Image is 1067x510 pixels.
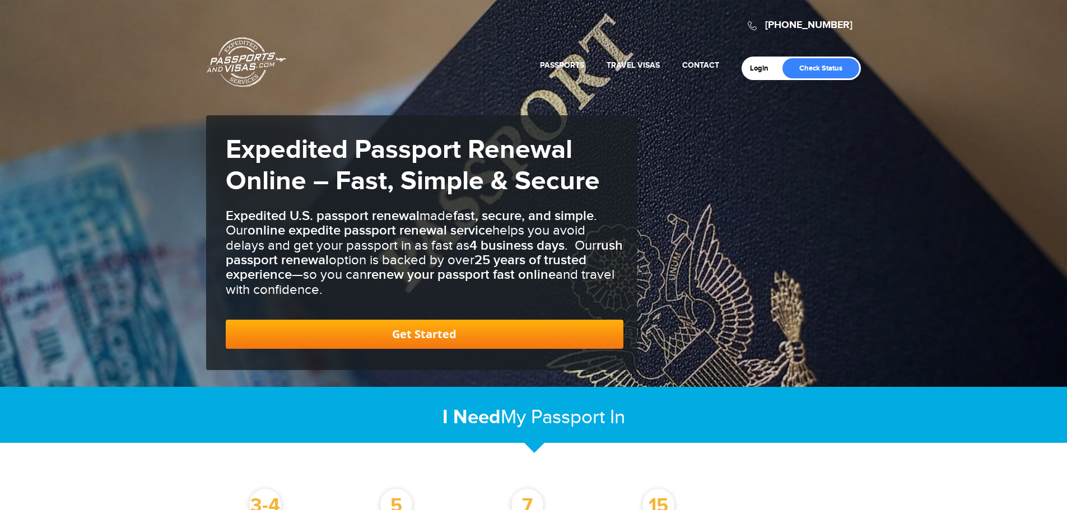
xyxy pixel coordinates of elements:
a: Passports & [DOMAIN_NAME] [207,37,286,87]
b: renew your passport fast online [367,266,556,283]
strong: I Need [442,405,501,429]
a: Contact [682,60,719,70]
strong: Expedited Passport Renewal Online – Fast, Simple & Secure [226,134,600,198]
b: fast, secure, and simple [453,208,594,224]
b: 4 business days [469,237,565,254]
a: Passports [540,60,584,70]
b: online expedite passport renewal service [248,222,492,238]
a: Login [750,64,776,73]
b: rush passport renewal [226,237,623,268]
a: Get Started [226,320,623,349]
span: Passport In [531,406,625,429]
b: 25 years of trusted experience [226,252,586,283]
a: [PHONE_NUMBER] [765,19,852,31]
h3: made . Our helps you avoid delays and get your passport in as fast as . Our option is backed by o... [226,209,623,297]
h2: My [206,405,861,429]
a: Check Status [782,58,859,78]
a: Travel Visas [607,60,660,70]
b: Expedited U.S. passport renewal [226,208,420,224]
